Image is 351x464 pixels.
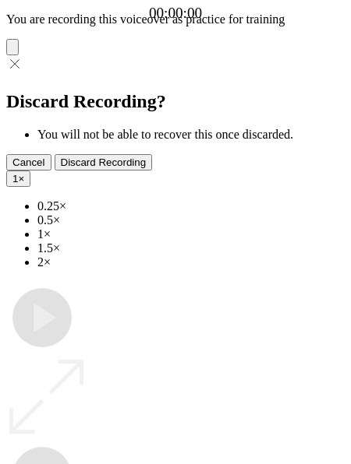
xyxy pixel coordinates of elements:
li: 1.5× [37,241,345,255]
li: 0.25× [37,199,345,213]
li: 0.5× [37,213,345,227]
li: 2× [37,255,345,269]
p: You are recording this voiceover as practice for training [6,12,345,26]
h2: Discard Recording? [6,91,345,112]
button: Discard Recording [55,154,153,170]
a: 00:00:00 [149,5,202,22]
button: Cancel [6,154,51,170]
li: 1× [37,227,345,241]
span: 1 [12,173,18,185]
button: 1× [6,170,30,187]
li: You will not be able to recover this once discarded. [37,128,345,142]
